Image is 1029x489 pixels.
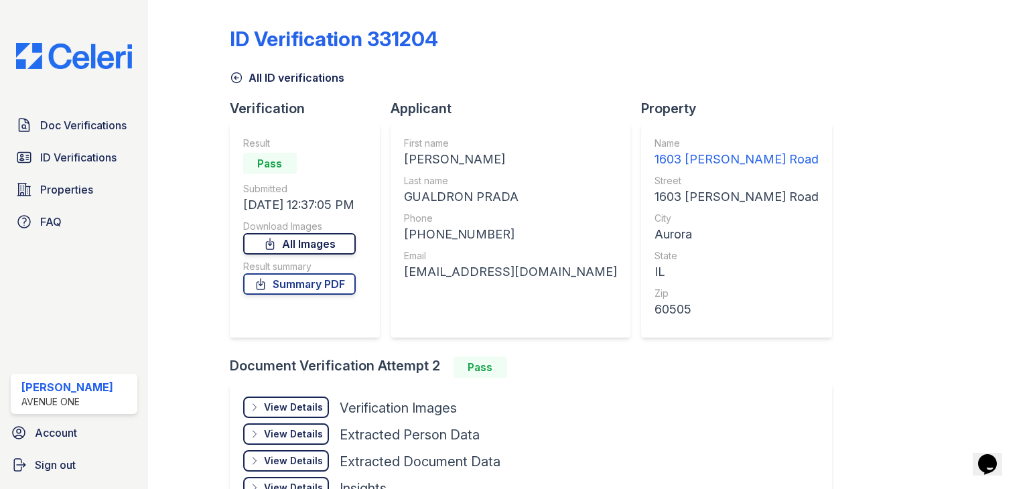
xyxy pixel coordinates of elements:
div: 1603 [PERSON_NAME] Road [655,188,819,206]
div: State [655,249,819,263]
a: Properties [11,176,137,203]
div: Extracted Person Data [340,425,480,444]
iframe: chat widget [973,435,1016,476]
div: Verification Images [340,399,457,417]
div: Avenue One [21,395,113,409]
div: Submitted [243,182,356,196]
div: View Details [264,454,323,468]
a: Name 1603 [PERSON_NAME] Road [655,137,819,169]
div: IL [655,263,819,281]
div: GUALDRON PRADA [404,188,617,206]
div: 60505 [655,300,819,319]
div: Pass [454,356,507,378]
div: Extracted Document Data [340,452,500,471]
div: Name [655,137,819,150]
a: Summary PDF [243,273,356,295]
div: [PERSON_NAME] [21,379,113,395]
span: Sign out [35,457,76,473]
img: CE_Logo_Blue-a8612792a0a2168367f1c8372b55b34899dd931a85d93a1a3d3e32e68fde9ad4.png [5,43,143,69]
div: Email [404,249,617,263]
div: [DATE] 12:37:05 PM [243,196,356,214]
div: 1603 [PERSON_NAME] Road [655,150,819,169]
div: Result [243,137,356,150]
div: Pass [243,153,297,174]
div: First name [404,137,617,150]
span: Doc Verifications [40,117,127,133]
a: Doc Verifications [11,112,137,139]
span: ID Verifications [40,149,117,165]
div: View Details [264,427,323,441]
div: Phone [404,212,617,225]
span: Account [35,425,77,441]
div: Property [641,99,843,118]
a: All Images [243,233,356,255]
div: Download Images [243,220,356,233]
a: Sign out [5,451,143,478]
div: Verification [230,99,391,118]
span: Properties [40,182,93,198]
div: View Details [264,401,323,414]
div: Result summary [243,260,356,273]
div: Aurora [655,225,819,244]
div: Document Verification Attempt 2 [230,356,843,378]
a: All ID verifications [230,70,344,86]
div: Last name [404,174,617,188]
div: [EMAIL_ADDRESS][DOMAIN_NAME] [404,263,617,281]
div: Street [655,174,819,188]
div: [PERSON_NAME] [404,150,617,169]
a: Account [5,419,143,446]
div: [PHONE_NUMBER] [404,225,617,244]
span: FAQ [40,214,62,230]
a: FAQ [11,208,137,235]
div: ID Verification 331204 [230,27,438,51]
a: ID Verifications [11,144,137,171]
div: City [655,212,819,225]
div: Applicant [391,99,641,118]
div: Zip [655,287,819,300]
